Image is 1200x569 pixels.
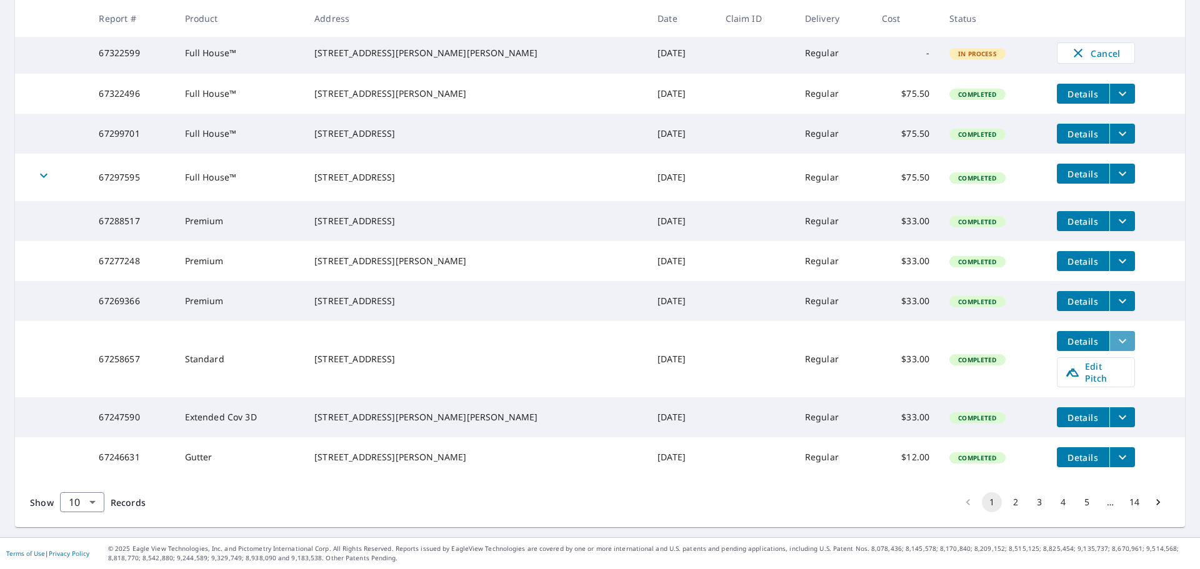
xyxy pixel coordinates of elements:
td: $75.50 [872,74,939,114]
span: Details [1064,295,1102,307]
button: filesDropdownBtn-67297595 [1109,164,1135,184]
div: [STREET_ADDRESS] [314,127,637,140]
td: $75.50 [872,154,939,201]
td: Premium [175,281,305,321]
div: [STREET_ADDRESS][PERSON_NAME][PERSON_NAME] [314,411,637,423]
button: filesDropdownBtn-67269366 [1109,291,1135,311]
td: Premium [175,201,305,241]
div: Show 10 records [60,492,104,512]
a: Privacy Policy [49,549,89,558]
button: Go to page 5 [1077,492,1097,512]
td: Full House™ [175,154,305,201]
button: detailsBtn-67258657 [1057,331,1109,351]
span: Completed [951,90,1004,99]
div: [STREET_ADDRESS][PERSON_NAME][PERSON_NAME] [314,47,637,59]
td: Full House™ [175,114,305,154]
button: filesDropdownBtn-67247590 [1109,407,1135,427]
td: Regular [795,281,872,321]
button: filesDropdownBtn-67322496 [1109,84,1135,104]
span: Details [1064,128,1102,140]
span: Records [111,497,146,508]
td: Regular [795,154,872,201]
button: Go to next page [1148,492,1168,512]
button: detailsBtn-67247590 [1057,407,1109,427]
button: filesDropdownBtn-67277248 [1109,251,1135,271]
td: Regular [795,397,872,437]
span: Details [1064,412,1102,423]
span: Completed [951,453,1004,462]
span: Details [1064,168,1102,180]
button: Go to page 2 [1006,492,1026,512]
div: [STREET_ADDRESS][PERSON_NAME] [314,87,637,100]
button: filesDropdownBtn-67246631 [1109,447,1135,467]
td: $33.00 [872,321,939,397]
a: Edit Pitch [1057,357,1135,387]
td: [DATE] [647,201,715,241]
td: $12.00 [872,437,939,477]
td: [DATE] [647,114,715,154]
button: detailsBtn-67288517 [1057,211,1109,231]
td: Standard [175,321,305,397]
button: filesDropdownBtn-67258657 [1109,331,1135,351]
span: Completed [951,355,1004,364]
button: detailsBtn-67297595 [1057,164,1109,184]
button: Cancel [1057,42,1135,64]
button: Go to page 14 [1124,492,1144,512]
span: Details [1064,335,1102,347]
div: [STREET_ADDRESS] [314,171,637,184]
span: In Process [951,49,1004,58]
button: detailsBtn-67299701 [1057,124,1109,144]
div: [STREET_ADDRESS][PERSON_NAME] [314,255,637,267]
span: Completed [951,413,1004,422]
div: [STREET_ADDRESS] [314,353,637,365]
td: - [872,32,939,74]
button: detailsBtn-67322496 [1057,84,1109,104]
td: $33.00 [872,201,939,241]
div: [STREET_ADDRESS][PERSON_NAME] [314,451,637,463]
nav: pagination navigation [956,492,1170,512]
td: Regular [795,437,872,477]
td: [DATE] [647,437,715,477]
td: 67258657 [89,321,174,397]
div: [STREET_ADDRESS] [314,215,637,227]
div: 10 [60,485,104,520]
td: [DATE] [647,154,715,201]
td: Full House™ [175,32,305,74]
td: $33.00 [872,281,939,321]
td: Full House™ [175,74,305,114]
span: Details [1064,215,1102,227]
td: 67269366 [89,281,174,321]
td: $33.00 [872,241,939,281]
td: [DATE] [647,321,715,397]
span: Completed [951,257,1004,266]
td: Regular [795,74,872,114]
td: Regular [795,114,872,154]
span: Completed [951,217,1004,226]
td: Regular [795,321,872,397]
span: Completed [951,174,1004,182]
td: 67288517 [89,201,174,241]
button: page 1 [982,492,1002,512]
td: Premium [175,241,305,281]
span: Edit Pitch [1065,360,1127,384]
td: Regular [795,32,872,74]
button: Go to page 4 [1053,492,1073,512]
button: detailsBtn-67277248 [1057,251,1109,271]
a: Terms of Use [6,549,45,558]
span: Cancel [1070,46,1122,61]
td: Regular [795,201,872,241]
button: detailsBtn-67269366 [1057,291,1109,311]
td: 67246631 [89,437,174,477]
td: 67322599 [89,32,174,74]
span: Show [30,497,54,508]
div: [STREET_ADDRESS] [314,295,637,307]
td: 67322496 [89,74,174,114]
td: [DATE] [647,74,715,114]
button: filesDropdownBtn-67299701 [1109,124,1135,144]
td: 67297595 [89,154,174,201]
td: [DATE] [647,281,715,321]
td: $75.50 [872,114,939,154]
span: Completed [951,297,1004,306]
td: 67247590 [89,397,174,437]
td: [DATE] [647,397,715,437]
